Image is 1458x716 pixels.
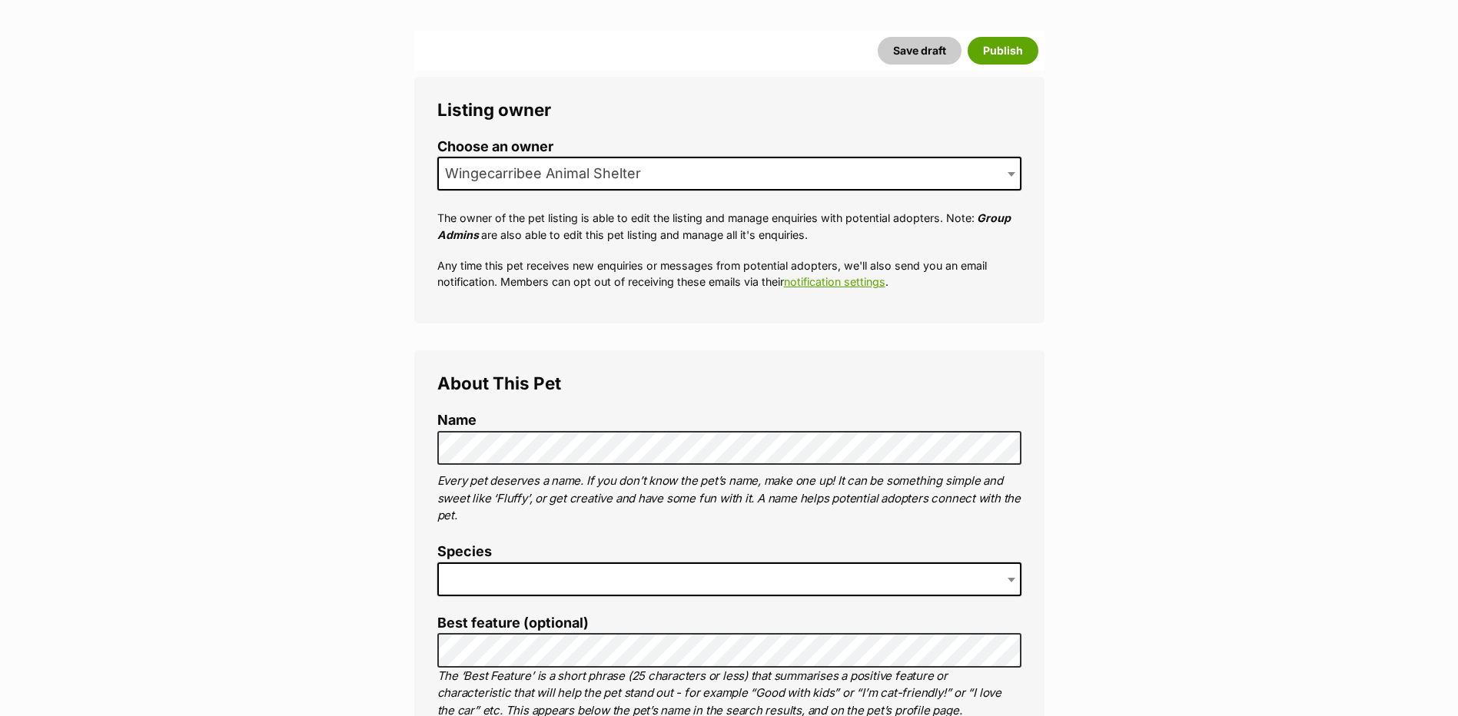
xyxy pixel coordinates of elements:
[437,373,561,393] span: About This Pet
[439,163,656,184] span: Wingecarribee Animal Shelter
[437,139,1021,155] label: Choose an owner
[878,37,961,65] button: Save draft
[437,544,1021,560] label: Species
[784,275,885,288] a: notification settings
[437,99,551,120] span: Listing owner
[437,211,1011,240] em: Group Admins
[437,157,1021,191] span: Wingecarribee Animal Shelter
[437,257,1021,290] p: Any time this pet receives new enquiries or messages from potential adopters, we'll also send you...
[437,413,1021,429] label: Name
[437,472,1021,525] p: Every pet deserves a name. If you don’t know the pet’s name, make one up! It can be something sim...
[437,210,1021,243] p: The owner of the pet listing is able to edit the listing and manage enquiries with potential adop...
[968,37,1038,65] button: Publish
[437,615,1021,631] label: Best feature (optional)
